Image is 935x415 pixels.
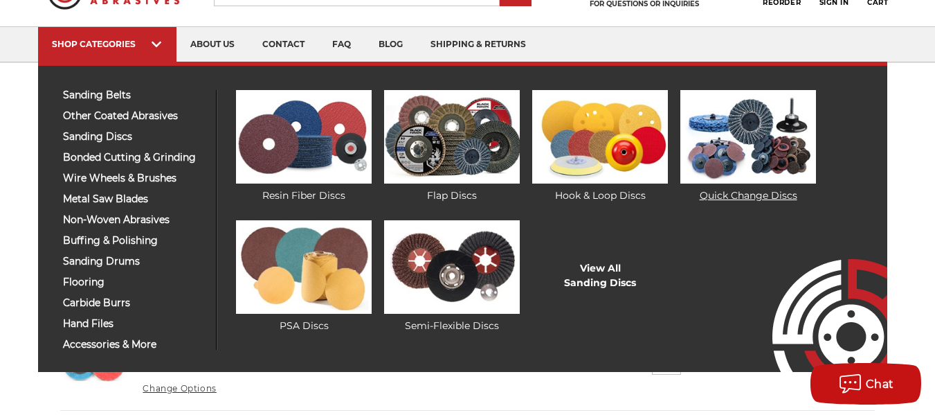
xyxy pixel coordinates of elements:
[384,90,520,203] a: Flap Discs
[810,363,921,405] button: Chat
[63,256,206,267] span: sanding drums
[63,339,206,350] span: accessories & more
[318,27,365,62] a: faq
[63,194,206,204] span: metal saw blades
[747,218,887,372] img: Empire Abrasives Logo Image
[236,220,372,314] img: PSA Discs
[63,111,206,121] span: other coated abrasives
[236,90,372,203] a: Resin Fiber Discs
[532,90,668,184] img: Hook & Loop Discs
[532,90,668,203] a: Hook & Loop Discs
[143,383,216,394] a: Change Options
[417,27,540,62] a: shipping & returns
[680,90,816,184] img: Quick Change Discs
[63,236,206,246] span: buffing & polishing
[63,173,206,184] span: wire wheels & brushes
[384,90,520,184] img: Flap Discs
[680,90,816,203] a: Quick Change Discs
[52,39,163,49] div: SHOP CATEGORIES
[63,90,206,100] span: sanding belts
[564,261,636,290] a: View AllSanding Discs
[63,277,206,288] span: flooring
[248,27,318,62] a: contact
[236,220,372,333] a: PSA Discs
[63,132,206,142] span: sanding discs
[176,27,248,62] a: about us
[63,215,206,225] span: non-woven abrasives
[63,298,206,308] span: carbide burrs
[866,378,894,391] span: Chat
[63,152,206,163] span: bonded cutting & grinding
[384,220,520,314] img: Semi-Flexible Discs
[63,319,206,329] span: hand files
[236,90,372,184] img: Resin Fiber Discs
[384,220,520,333] a: Semi-Flexible Discs
[365,27,417,62] a: blog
